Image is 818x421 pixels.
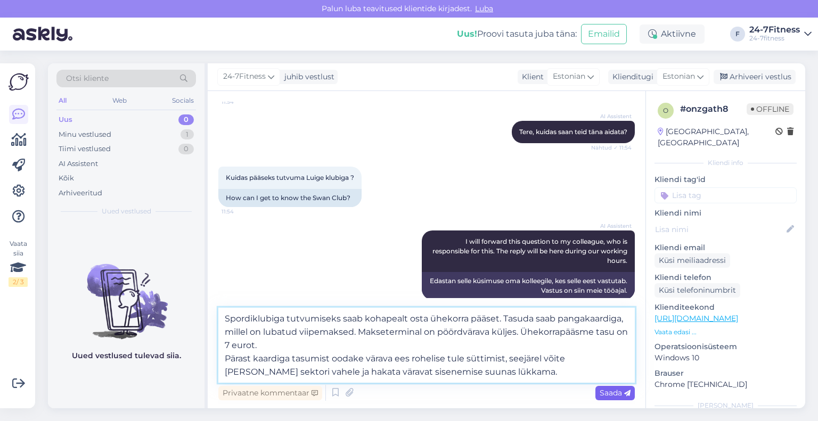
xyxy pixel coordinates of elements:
[600,388,631,398] span: Saada
[655,313,738,323] a: [URL][DOMAIN_NAME]
[170,94,196,108] div: Socials
[110,94,129,108] div: Web
[747,103,794,115] span: Offline
[59,159,98,169] div: AI Assistent
[655,253,730,268] div: Küsi meiliaadressi
[640,24,705,44] div: Aktiivne
[655,187,797,203] input: Lisa tag
[280,71,334,82] div: juhib vestlust
[655,368,797,379] p: Brauser
[749,26,800,34] div: 24-7Fitness
[59,144,111,154] div: Tiimi vestlused
[457,28,577,40] div: Proovi tasuta juba täna:
[655,272,797,283] p: Kliendi telefon
[222,208,261,216] span: 11:54
[749,26,812,43] a: 24-7Fitness24-7fitness
[655,401,797,410] div: [PERSON_NAME]
[9,277,28,287] div: 2 / 3
[59,129,111,140] div: Minu vestlused
[553,71,585,82] span: Estonian
[432,237,629,265] span: I will forward this question to my colleague, who is responsible for this. The reply will be here...
[226,174,354,181] span: Kuidas pääseks tutvuma Luige klubiga ?
[472,4,496,13] span: Luba
[581,24,627,44] button: Emailid
[608,71,653,82] div: Klienditugi
[662,71,695,82] span: Estonian
[181,129,194,140] div: 1
[655,379,797,390] p: Chrome [TECHNICAL_ID]
[59,188,102,199] div: Arhiveeritud
[749,34,800,43] div: 24-7fitness
[655,174,797,185] p: Kliendi tag'id
[66,73,109,84] span: Otsi kliente
[218,308,635,383] textarea: Spordiklubiga tutvumiseks saab kohapealt osta ühekorra pääset. Tasuda saab pangakaardiga, millel ...
[714,70,796,84] div: Arhiveeri vestlus
[457,29,477,39] b: Uus!
[422,272,635,300] div: Edastan selle küsimuse oma kolleegile, kes selle eest vastutab. Vastus on siin meie tööajal.
[72,350,181,361] p: Uued vestlused tulevad siia.
[178,114,194,125] div: 0
[655,283,740,298] div: Küsi telefoninumbrit
[48,245,204,341] img: No chats
[519,128,627,136] span: Tere, kuidas saan teid täna aidata?
[680,103,747,115] div: # onzgath8
[218,386,322,400] div: Privaatne kommentaar
[222,98,261,106] span: 11:54
[658,126,775,148] div: [GEOGRAPHIC_DATA], [GEOGRAPHIC_DATA]
[730,27,745,42] div: F
[655,224,784,235] input: Lisa nimi
[518,71,544,82] div: Klient
[56,94,69,108] div: All
[591,144,632,152] span: Nähtud ✓ 11:54
[655,352,797,364] p: Windows 10
[655,242,797,253] p: Kliendi email
[592,222,632,230] span: AI Assistent
[218,189,362,207] div: How can I get to know the Swan Club?
[9,72,29,92] img: Askly Logo
[102,207,151,216] span: Uued vestlused
[592,112,632,120] span: AI Assistent
[178,144,194,154] div: 0
[663,106,668,114] span: o
[655,341,797,352] p: Operatsioonisüsteem
[59,114,72,125] div: Uus
[655,327,797,337] p: Vaata edasi ...
[223,71,266,82] span: 24-7Fitness
[655,208,797,219] p: Kliendi nimi
[655,302,797,313] p: Klienditeekond
[59,173,74,184] div: Kõik
[9,239,28,287] div: Vaata siia
[655,158,797,168] div: Kliendi info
